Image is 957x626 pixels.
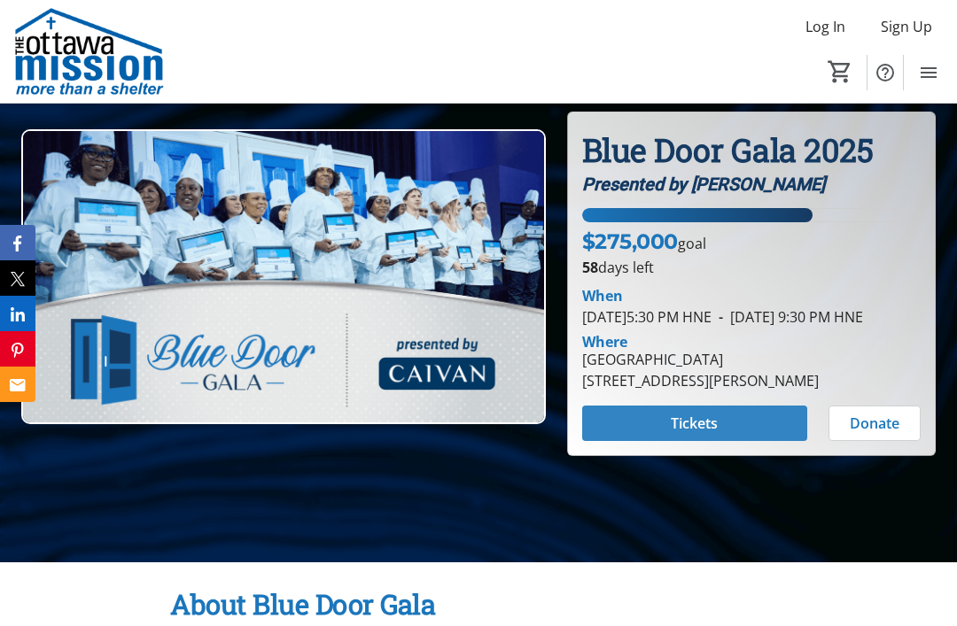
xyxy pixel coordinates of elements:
[582,370,819,391] div: [STREET_ADDRESS][PERSON_NAME]
[582,174,825,195] em: Presented by [PERSON_NAME]
[582,228,678,254] span: $275,000
[829,406,921,441] button: Donate
[881,16,932,37] span: Sign Up
[582,335,627,349] div: Where
[582,285,623,306] div: When
[582,307,712,327] span: [DATE] 5:30 PM HNE
[582,257,921,278] p: days left
[582,258,598,277] span: 58
[582,128,874,171] strong: Blue Door Gala 2025
[824,56,856,88] button: Cart
[11,7,168,96] img: The Ottawa Mission's Logo
[867,12,946,41] button: Sign Up
[582,226,706,257] p: goal
[805,16,845,37] span: Log In
[170,586,435,622] strong: About Blue Door Gala
[671,413,718,434] span: Tickets
[712,307,863,327] span: [DATE] 9:30 PM HNE
[791,12,860,41] button: Log In
[850,413,899,434] span: Donate
[21,129,546,424] img: Campaign CTA Media Photo
[582,208,921,222] div: 68.05865090909091% of fundraising goal reached
[911,55,946,90] button: Menu
[868,55,903,90] button: Help
[582,349,819,370] div: [GEOGRAPHIC_DATA]
[712,307,730,327] span: -
[582,406,807,441] button: Tickets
